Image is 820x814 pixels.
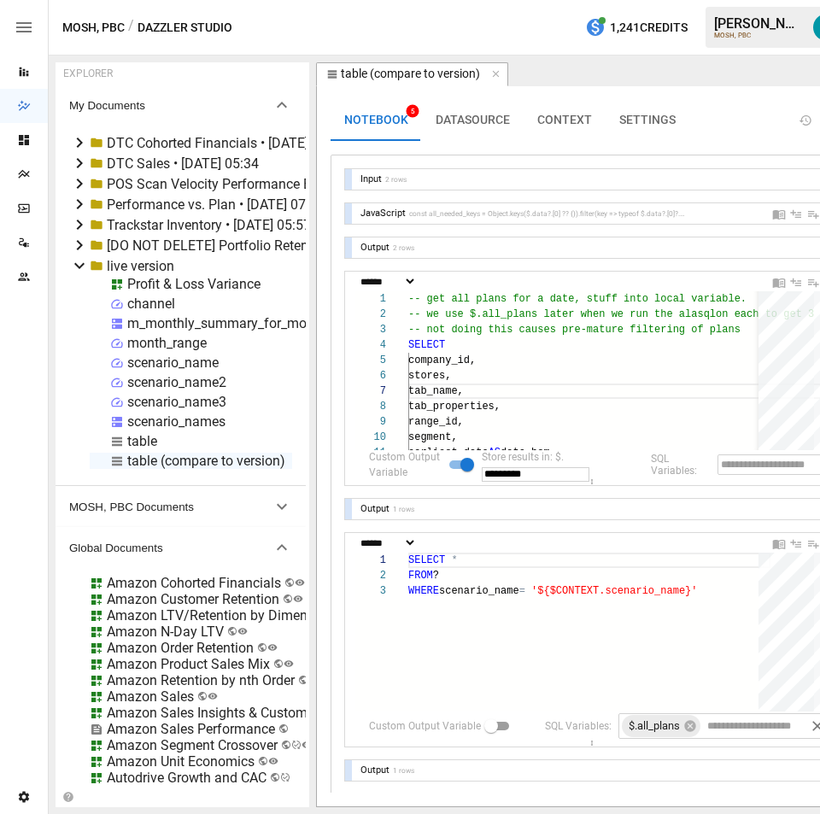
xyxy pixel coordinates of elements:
button: My Documents [56,85,306,126]
span: date_bom, [501,447,556,459]
div: 5 [355,353,386,368]
div: Amazon Product Sales Mix [107,656,270,672]
span: SELECT [408,554,445,566]
span: SELECT [408,339,445,351]
div: 1 rows [393,766,414,775]
button: table (compare to version) [316,62,508,86]
svg: Published [280,772,290,782]
span: FROM [408,570,433,582]
button: SETTINGS [606,100,689,141]
button: Global Documents [56,527,306,568]
span: '${$CONTEXT.scenario_name}' [531,585,697,597]
div: channel [127,296,175,312]
span: MOSH, PBC Documents [69,501,272,513]
span: Custom Output Variable [369,449,443,480]
span: stores, [408,370,451,382]
span: range_id, [408,416,464,428]
span: tab_name, [408,385,464,397]
span: Global Documents [69,542,272,554]
span: WHERE [408,585,439,597]
div: [PERSON_NAME] [714,15,803,32]
div: Input [357,173,385,184]
div: 8 [355,399,386,414]
span: company_id, [408,354,476,366]
span: AS [489,447,501,459]
div: Trackstar Inventory • [DATE] 05:57 [107,217,311,233]
div: 3 [355,583,386,599]
svg: Public [237,626,248,636]
div: Amazon LTV/Retention by Dimension [107,607,333,624]
div: 2 [355,568,386,583]
div: Amazon N-Day LTV [107,624,224,640]
span: earliest_date [408,447,489,459]
span: $.all_plans [622,718,687,733]
div: DTC Sales • [DATE] 05:34 [107,155,259,172]
div: Performance vs. Plan • [DATE] 07:38 [107,196,325,213]
svg: Public [295,577,305,588]
div: scenario_name2 [127,374,226,390]
div: JavaScript [357,208,409,219]
span: lans [716,324,741,336]
span: 5 [407,108,419,114]
div: month_range [127,335,207,351]
div: scenario_name3 [127,394,226,410]
div: 2 rows [385,175,407,184]
div: Documentation [772,205,786,221]
div: Insert Cell Above [789,273,803,290]
span: My Documents [69,99,272,112]
div: POS Scan Velocity Performance By Product • [DATE] 03:41 [107,176,458,192]
div: Documentation [772,273,786,290]
div: 1 [355,553,386,568]
div: 4 [355,337,386,353]
button: DATASOURCE [422,100,524,141]
span: = [519,585,525,597]
div: Output [357,764,393,776]
div: Amazon Sales Insights & Customer Metrics [107,705,366,721]
span: tab_properties, [408,401,501,413]
div: Amazon Customer Retention [107,591,279,607]
button: MOSH, PBC Documents [56,486,306,527]
div: Amazon Cohorted Financials [107,575,281,591]
div: SQL Variables: [651,453,711,477]
button: MOSH, PBC [62,17,125,38]
button: CONTEXT [524,100,606,141]
div: Insert Cell Above [789,535,803,551]
svg: Public [208,691,218,701]
div: Output [357,503,393,514]
div: Documentation [772,535,786,551]
div: EXPLORER [63,67,113,79]
div: $.all_plans [622,715,700,737]
div: Amazon Unit Economics [107,753,255,770]
div: Insert Cell Below [806,205,820,221]
span: -- get all plans for a date, stuff into local vari [408,293,716,305]
div: Output [357,242,393,253]
span: 1,241 Credits [610,17,688,38]
svg: Public [267,642,278,653]
svg: Public [302,740,312,750]
div: m_monthly_summary_for_model_orc_for_plan [127,315,405,331]
div: Profit & Loss Variance [127,276,261,292]
div: scenario_name [127,354,219,371]
div: 2 rows [393,243,414,252]
div: Amazon Segment Crossover [107,737,278,753]
div: Amazon Sales [107,688,194,705]
div: 1 [355,291,386,307]
div: Insert Cell Below [806,535,820,551]
div: SQL Variables: [545,720,612,732]
button: 1,241Credits [578,12,694,44]
div: Insert Cell Below [806,273,820,290]
svg: Public [268,756,278,766]
div: MOSH, PBC [714,32,803,39]
div: scenario_names [127,413,225,430]
span: segment, [408,431,458,443]
div: table (compare to version) [127,453,285,469]
div: [DO NOT DELETE] Portfolio Retention Prediction Accuracy [107,237,454,254]
div: / [128,17,134,38]
div: live version [107,258,174,274]
span: Custom Output Variable [369,718,481,734]
span: able. [716,293,747,305]
div: DTC Cohorted Financials • [DATE] 08:42 [107,135,346,151]
div: 6 [355,368,386,384]
button: Collapse Folders [59,791,77,803]
svg: Published [291,740,302,750]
